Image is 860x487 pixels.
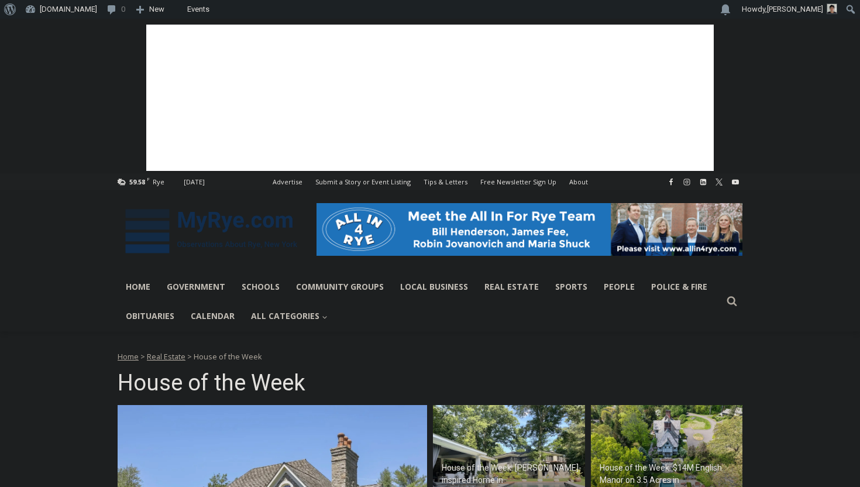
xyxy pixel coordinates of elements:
[118,370,742,397] h1: House of the Week
[317,203,742,256] img: All in for Rye
[664,175,678,189] a: Facebook
[118,351,742,362] nav: Breadcrumbs
[159,272,233,301] a: Government
[147,351,185,362] a: Real Estate
[118,301,183,331] a: Obituaries
[233,272,288,301] a: Schools
[266,173,309,190] a: Advertise
[474,173,563,190] a: Free Newsletter Sign Up
[288,272,392,301] a: Community Groups
[129,177,145,186] span: 59.58
[183,301,243,331] a: Calendar
[596,272,643,301] a: People
[767,5,823,13] span: [PERSON_NAME]
[266,173,594,190] nav: Secondary Navigation
[118,201,305,262] img: MyRye.com
[547,272,596,301] a: Sports
[392,272,476,301] a: Local Business
[728,175,742,189] a: YouTube
[563,173,594,190] a: About
[118,351,139,362] a: Home
[147,176,150,182] span: F
[721,291,742,312] button: View Search Form
[184,177,205,187] div: [DATE]
[118,272,159,301] a: Home
[140,351,145,362] span: >
[712,175,726,189] a: X
[187,351,192,362] span: >
[476,272,547,301] a: Real Estate
[696,175,710,189] a: Linkedin
[118,272,721,331] nav: Primary Navigation
[309,173,417,190] a: Submit a Story or Event Listing
[251,310,328,323] span: All Categories
[153,177,164,187] div: Rye
[417,173,474,190] a: Tips & Letters
[194,351,262,362] span: House of the Week
[643,272,715,301] a: Police & Fire
[827,4,837,14] img: Patel, Devan - bio cropped 200x200
[243,301,336,331] a: All Categories
[680,175,694,189] a: Instagram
